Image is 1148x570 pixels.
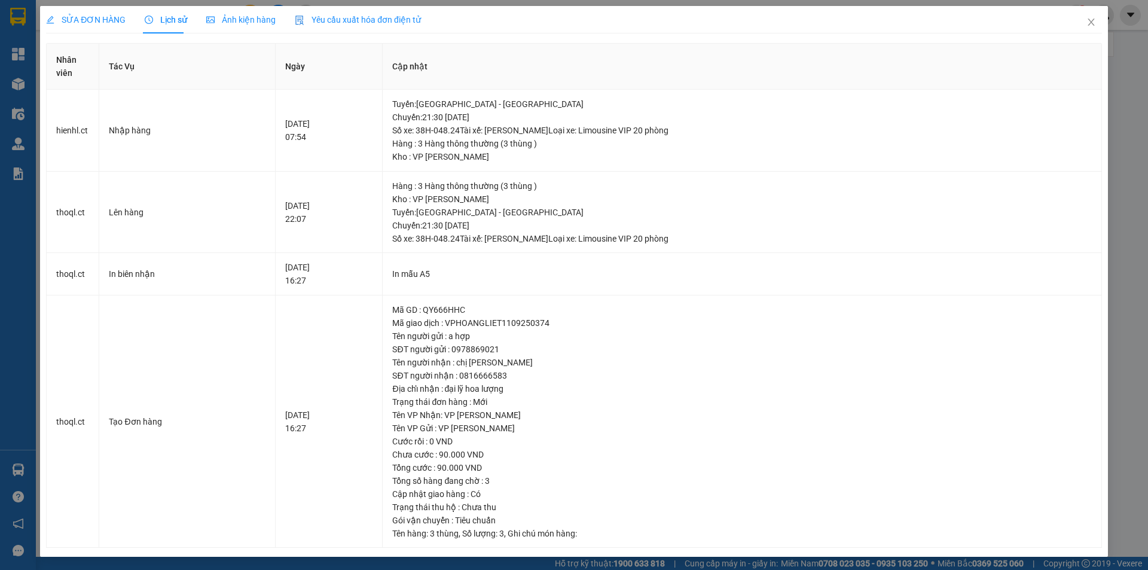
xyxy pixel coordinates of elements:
[392,150,1091,163] div: Kho : VP [PERSON_NAME]
[392,316,1091,330] div: Mã giao dịch : VPHOANGLIET1109250374
[145,15,187,25] span: Lịch sử
[392,409,1091,422] div: Tên VP Nhận: VP [PERSON_NAME]
[109,206,265,219] div: Lên hàng
[392,369,1091,382] div: SĐT người nhận : 0816666583
[392,501,1091,514] div: Trạng thái thu hộ : Chưa thu
[112,44,500,59] li: Hotline: 1900252555
[430,529,459,538] span: 3 thùng
[392,343,1091,356] div: SĐT người gửi : 0978869021
[392,527,1091,540] div: Tên hàng: , Số lượng: , Ghi chú món hàng:
[47,90,99,172] td: hienhl.ct
[206,16,215,24] span: picture
[295,15,421,25] span: Yêu cầu xuất hóa đơn điện tử
[392,382,1091,395] div: Địa chỉ nhận : đại lỹ hoa lượng
[15,87,209,106] b: GỬI : VP [PERSON_NAME]
[392,330,1091,343] div: Tên người gửi : a hợp
[295,16,304,25] img: icon
[99,44,275,90] th: Tác Vụ
[206,15,276,25] span: Ảnh kiện hàng
[285,117,373,144] div: [DATE] 07:54
[109,415,265,428] div: Tạo Đơn hàng
[1086,17,1096,27] span: close
[392,448,1091,461] div: Chưa cước : 90.000 VND
[392,474,1091,487] div: Tổng số hàng đang chờ : 3
[46,16,54,24] span: edit
[383,44,1101,90] th: Cập nhật
[109,124,265,137] div: Nhập hàng
[15,15,75,75] img: logo.jpg
[392,206,1091,245] div: Tuyến : [GEOGRAPHIC_DATA] - [GEOGRAPHIC_DATA] Chuyến: 21:30 [DATE] Số xe: 38H-048.24 Tài xế: [PER...
[392,137,1091,150] div: Hàng : 3 Hàng thông thường (3 thùng )
[109,267,265,281] div: In biên nhận
[392,267,1091,281] div: In mẫu A5
[47,253,99,295] td: thoql.ct
[1074,6,1108,39] button: Close
[392,193,1091,206] div: Kho : VP [PERSON_NAME]
[499,529,504,538] span: 3
[392,422,1091,435] div: Tên VP Gửi : VP [PERSON_NAME]
[392,97,1091,137] div: Tuyến : [GEOGRAPHIC_DATA] - [GEOGRAPHIC_DATA] Chuyến: 21:30 [DATE] Số xe: 38H-048.24 Tài xế: [PER...
[392,395,1091,409] div: Trạng thái đơn hàng : Mới
[47,295,99,548] td: thoql.ct
[46,15,126,25] span: SỬA ĐƠN HÀNG
[392,179,1091,193] div: Hàng : 3 Hàng thông thường (3 thùng )
[392,356,1091,369] div: Tên người nhận : chị [PERSON_NAME]
[285,199,373,225] div: [DATE] 22:07
[47,172,99,254] td: thoql.ct
[285,261,373,287] div: [DATE] 16:27
[392,487,1091,501] div: Cập nhật giao hàng : Có
[47,44,99,90] th: Nhân viên
[276,44,383,90] th: Ngày
[392,461,1091,474] div: Tổng cước : 90.000 VND
[392,303,1091,316] div: Mã GD : QY666HHC
[112,29,500,44] li: Cổ Đạm, xã [GEOGRAPHIC_DATA], [GEOGRAPHIC_DATA]
[392,435,1091,448] div: Cước rồi : 0 VND
[145,16,153,24] span: clock-circle
[285,409,373,435] div: [DATE] 16:27
[392,514,1091,527] div: Gói vận chuyển : Tiêu chuẩn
